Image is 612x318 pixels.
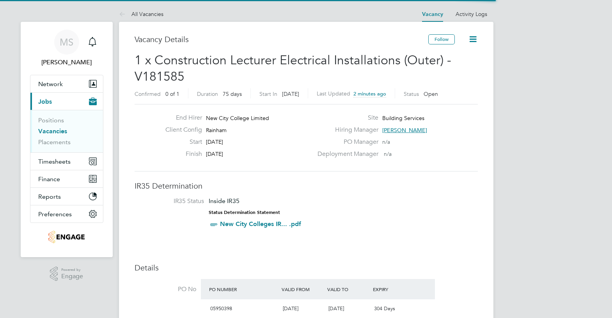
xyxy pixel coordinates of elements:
span: Finance [38,175,60,183]
img: jambo-logo-retina.png [48,231,85,243]
span: Open [424,90,438,97]
span: Engage [61,273,83,280]
label: Start In [259,90,277,97]
span: [DATE] [282,90,299,97]
a: Activity Logs [456,11,487,18]
span: [DATE] [328,305,344,312]
h3: IR35 Determination [135,181,478,191]
button: Jobs [30,93,103,110]
span: 304 Days [374,305,395,312]
span: Jobs [38,98,52,105]
div: Expiry [371,282,417,296]
span: 2 minutes ago [353,90,386,97]
label: Status [404,90,419,97]
span: Powered by [61,267,83,273]
label: IR35 Status [142,197,204,205]
span: New City College Limited [206,115,269,122]
label: Deployment Manager [313,150,378,158]
a: Go to home page [30,231,103,243]
span: 1 x Construction Lecturer Electrical Installations (Outer) - V181585 [135,53,451,84]
label: PO Manager [313,138,378,146]
span: 0 of 1 [165,90,179,97]
h3: Vacancy Details [135,34,428,44]
div: Valid From [280,282,325,296]
span: 05950398 [210,305,232,312]
button: Timesheets [30,153,103,170]
button: Reports [30,188,103,205]
a: New City Colleges IR... .pdf [220,220,301,228]
label: End Hirer [159,114,202,122]
span: MS [60,37,73,47]
a: Placements [38,138,71,146]
div: Valid To [325,282,371,296]
label: Finish [159,150,202,158]
span: Rainham [206,127,227,134]
span: n/a [384,150,392,157]
div: PO Number [207,282,280,296]
span: [DATE] [283,305,298,312]
label: Hiring Manager [313,126,378,134]
span: Building Services [382,115,424,122]
strong: Status Determination Statement [209,210,280,215]
a: Powered byEngage [50,267,83,281]
label: Client Config [159,126,202,134]
button: Network [30,75,103,92]
span: Network [38,80,63,88]
span: Monty Symons [30,58,103,67]
label: Duration [197,90,218,97]
a: Positions [38,117,64,124]
span: [DATE] [206,150,223,157]
span: Preferences [38,210,72,218]
a: Vacancies [38,127,67,135]
a: Vacancy [422,11,443,18]
span: Inside IR35 [209,197,239,205]
label: Last Updated [317,90,350,97]
label: Start [159,138,202,146]
label: Site [313,114,378,122]
div: Jobs [30,110,103,152]
span: Timesheets [38,158,71,165]
span: [PERSON_NAME] [382,127,427,134]
span: 75 days [223,90,242,97]
label: Confirmed [135,90,161,97]
button: Finance [30,170,103,187]
h3: Details [135,263,478,273]
a: All Vacancies [119,11,163,18]
nav: Main navigation [21,22,113,257]
span: [DATE] [206,138,223,145]
span: n/a [382,138,390,145]
label: PO No [135,285,196,293]
a: MS[PERSON_NAME] [30,30,103,67]
button: Preferences [30,205,103,223]
button: Follow [428,34,455,44]
span: Reports [38,193,61,200]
